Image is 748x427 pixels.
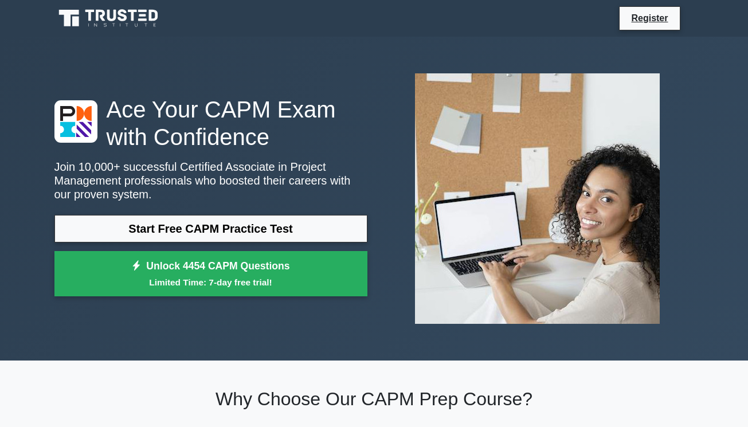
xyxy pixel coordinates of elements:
a: Register [624,11,675,25]
a: Start Free CAPM Practice Test [54,215,367,242]
p: Join 10,000+ successful Certified Associate in Project Management professionals who boosted their... [54,160,367,201]
small: Limited Time: 7-day free trial! [69,276,353,289]
h2: Why Choose Our CAPM Prep Course? [54,388,694,410]
a: Unlock 4454 CAPM QuestionsLimited Time: 7-day free trial! [54,251,367,297]
h1: Ace Your CAPM Exam with Confidence [54,96,367,151]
